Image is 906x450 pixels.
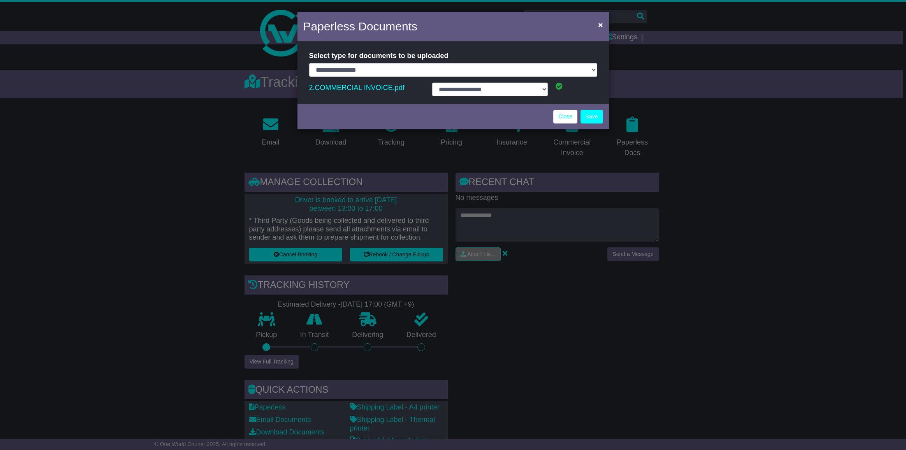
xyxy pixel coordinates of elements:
[309,49,449,63] label: Select type for documents to be uploaded
[309,82,405,94] a: 2.COMMERCIAL INVOICE.pdf
[594,17,607,33] button: Close
[581,110,603,124] button: Save
[598,20,603,29] span: ×
[303,18,417,35] h4: Paperless Documents
[553,110,577,124] a: Close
